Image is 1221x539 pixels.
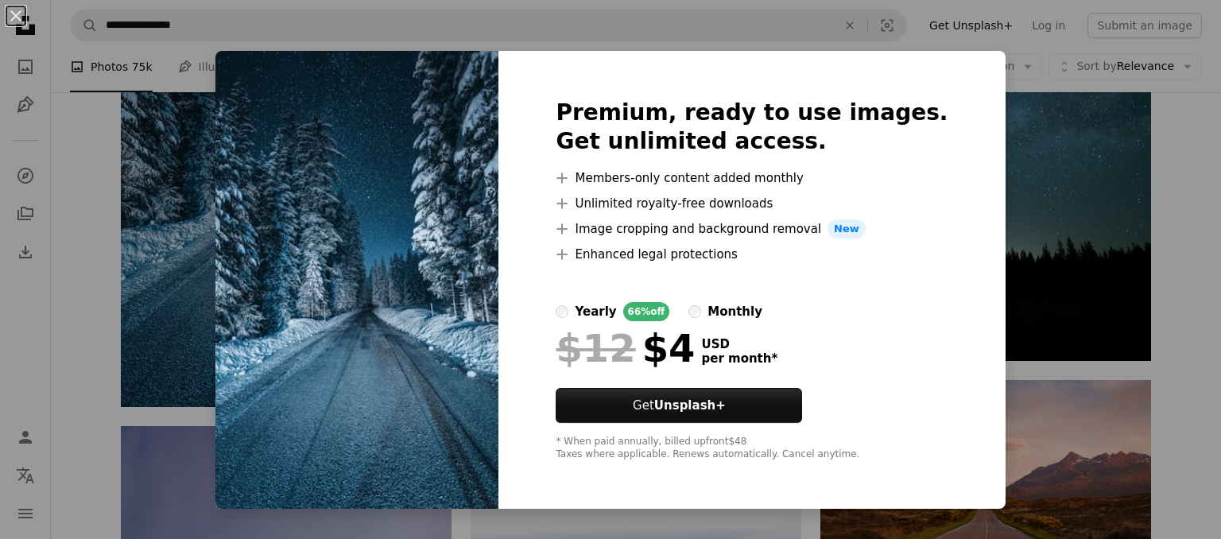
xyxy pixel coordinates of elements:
span: $12 [556,328,635,369]
li: Members-only content added monthly [556,169,948,188]
strong: Unsplash+ [654,398,726,413]
li: Unlimited royalty-free downloads [556,194,948,213]
div: yearly [575,302,616,321]
input: yearly66%off [556,305,568,318]
div: * When paid annually, billed upfront $48 Taxes where applicable. Renews automatically. Cancel any... [556,436,948,461]
div: monthly [707,302,762,321]
img: premium_photo-1686050416689-1b1f64fd5000 [215,51,498,509]
li: Enhanced legal protections [556,245,948,264]
div: 66% off [623,302,670,321]
input: monthly [688,305,701,318]
div: $4 [556,328,695,369]
span: New [828,219,866,238]
li: Image cropping and background removal [556,219,948,238]
button: GetUnsplash+ [556,388,802,423]
span: USD [701,337,777,351]
span: per month * [701,351,777,366]
h2: Premium, ready to use images. Get unlimited access. [556,99,948,156]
